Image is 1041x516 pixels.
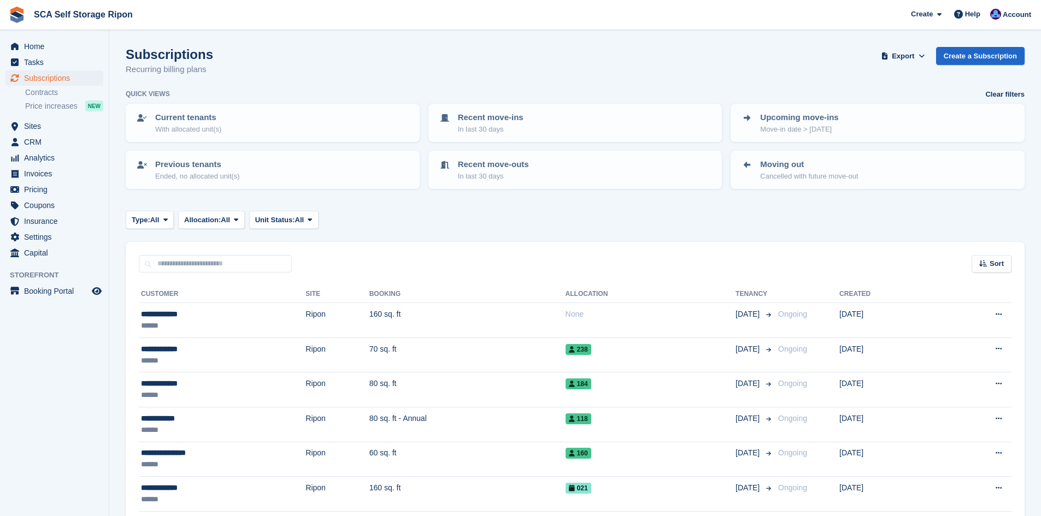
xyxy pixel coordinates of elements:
a: menu [5,70,103,86]
img: stora-icon-8386f47178a22dfd0bd8f6a31ec36ba5ce8667c1dd55bd0f319d3a0aa187defe.svg [9,7,25,23]
span: 238 [566,344,591,355]
p: Recurring billing plans [126,63,213,76]
a: Current tenants With allocated unit(s) [127,105,419,141]
span: Pricing [24,182,90,197]
p: With allocated unit(s) [155,124,221,135]
span: Account [1003,9,1031,20]
a: Create a Subscription [936,47,1025,65]
td: 80 sq. ft - Annual [369,407,566,442]
td: 70 sq. ft [369,337,566,372]
span: [DATE] [736,309,762,320]
th: Tenancy [736,286,774,303]
span: Settings [24,229,90,245]
td: Ripon [305,372,369,407]
td: [DATE] [839,372,939,407]
span: Storefront [10,270,109,281]
td: [DATE] [839,407,939,442]
span: Unit Status: [255,215,295,226]
p: Move-in date > [DATE] [760,124,838,135]
a: Preview store [90,284,103,298]
span: Price increases [25,101,78,111]
th: Customer [139,286,305,303]
p: Ended, no allocated unit(s) [155,171,240,182]
span: Ongoing [778,448,807,457]
p: Previous tenants [155,158,240,171]
span: Ongoing [778,483,807,492]
span: Capital [24,245,90,260]
span: Type: [132,215,150,226]
span: Ongoing [778,345,807,353]
td: Ripon [305,442,369,477]
a: menu [5,118,103,134]
span: All [150,215,160,226]
span: Home [24,39,90,54]
p: Upcoming move-ins [760,111,838,124]
td: Ripon [305,303,369,338]
div: None [566,309,736,320]
span: [DATE] [736,482,762,494]
span: [DATE] [736,378,762,389]
span: Subscriptions [24,70,90,86]
span: CRM [24,134,90,150]
p: Moving out [760,158,858,171]
span: 160 [566,448,591,459]
a: Moving out Cancelled with future move-out [732,152,1024,188]
p: Recent move-ins [458,111,524,124]
button: Type: All [126,211,174,229]
a: menu [5,245,103,260]
td: 160 sq. ft [369,477,566,512]
p: In last 30 days [458,124,524,135]
div: NEW [85,100,103,111]
p: Recent move-outs [458,158,529,171]
td: Ripon [305,407,369,442]
a: menu [5,229,103,245]
span: Create [911,9,933,20]
p: Cancelled with future move-out [760,171,858,182]
span: Ongoing [778,310,807,318]
a: menu [5,182,103,197]
span: All [221,215,230,226]
a: menu [5,134,103,150]
a: SCA Self Storage Ripon [30,5,137,23]
span: Analytics [24,150,90,165]
h6: Quick views [126,89,170,99]
span: Booking Portal [24,283,90,299]
span: Sites [24,118,90,134]
th: Allocation [566,286,736,303]
a: Price increases NEW [25,100,103,112]
span: 021 [566,483,591,494]
span: Tasks [24,55,90,70]
td: Ripon [305,477,369,512]
th: Created [839,286,939,303]
a: Previous tenants Ended, no allocated unit(s) [127,152,419,188]
span: Insurance [24,213,90,229]
span: Ongoing [778,414,807,423]
span: Ongoing [778,379,807,388]
th: Site [305,286,369,303]
span: [DATE] [736,447,762,459]
span: [DATE] [736,343,762,355]
a: Recent move-outs In last 30 days [430,152,721,188]
p: Current tenants [155,111,221,124]
span: All [295,215,304,226]
span: [DATE] [736,413,762,424]
span: 118 [566,413,591,424]
td: [DATE] [839,303,939,338]
span: Coupons [24,198,90,213]
a: Recent move-ins In last 30 days [430,105,721,141]
td: [DATE] [839,442,939,477]
span: Allocation: [184,215,221,226]
a: menu [5,166,103,181]
span: Help [965,9,980,20]
h1: Subscriptions [126,47,213,62]
button: Allocation: All [178,211,245,229]
button: Unit Status: All [249,211,319,229]
a: menu [5,55,103,70]
a: menu [5,150,103,165]
span: Invoices [24,166,90,181]
span: Sort [990,258,1004,269]
td: 80 sq. ft [369,372,566,407]
span: Export [892,51,914,62]
a: menu [5,39,103,54]
a: menu [5,198,103,213]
